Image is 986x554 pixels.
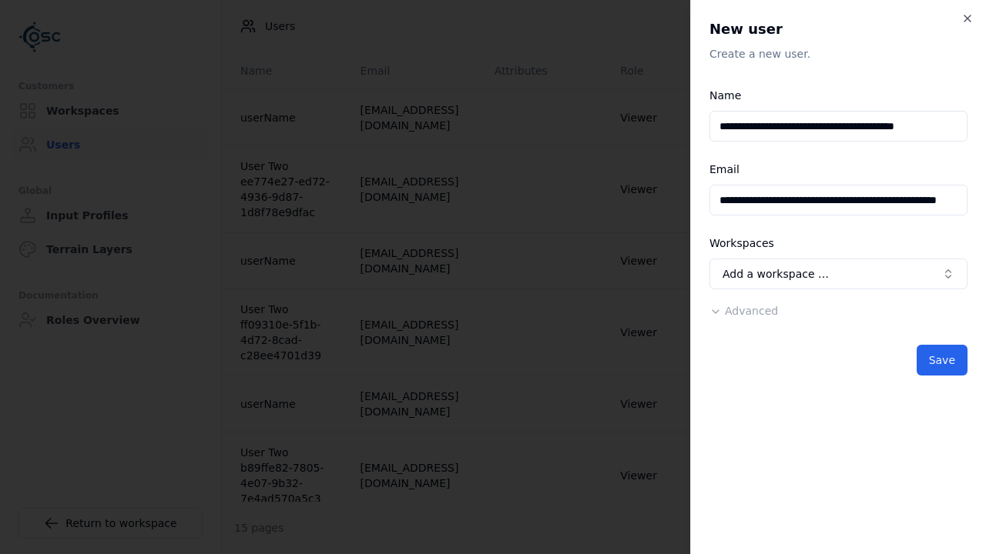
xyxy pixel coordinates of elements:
[709,303,778,319] button: Advanced
[917,345,968,375] button: Save
[709,89,741,102] label: Name
[723,266,829,282] span: Add a workspace …
[709,18,968,40] h2: New user
[709,46,968,62] p: Create a new user.
[709,163,739,175] label: Email
[725,305,778,317] span: Advanced
[709,237,774,249] label: Workspaces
